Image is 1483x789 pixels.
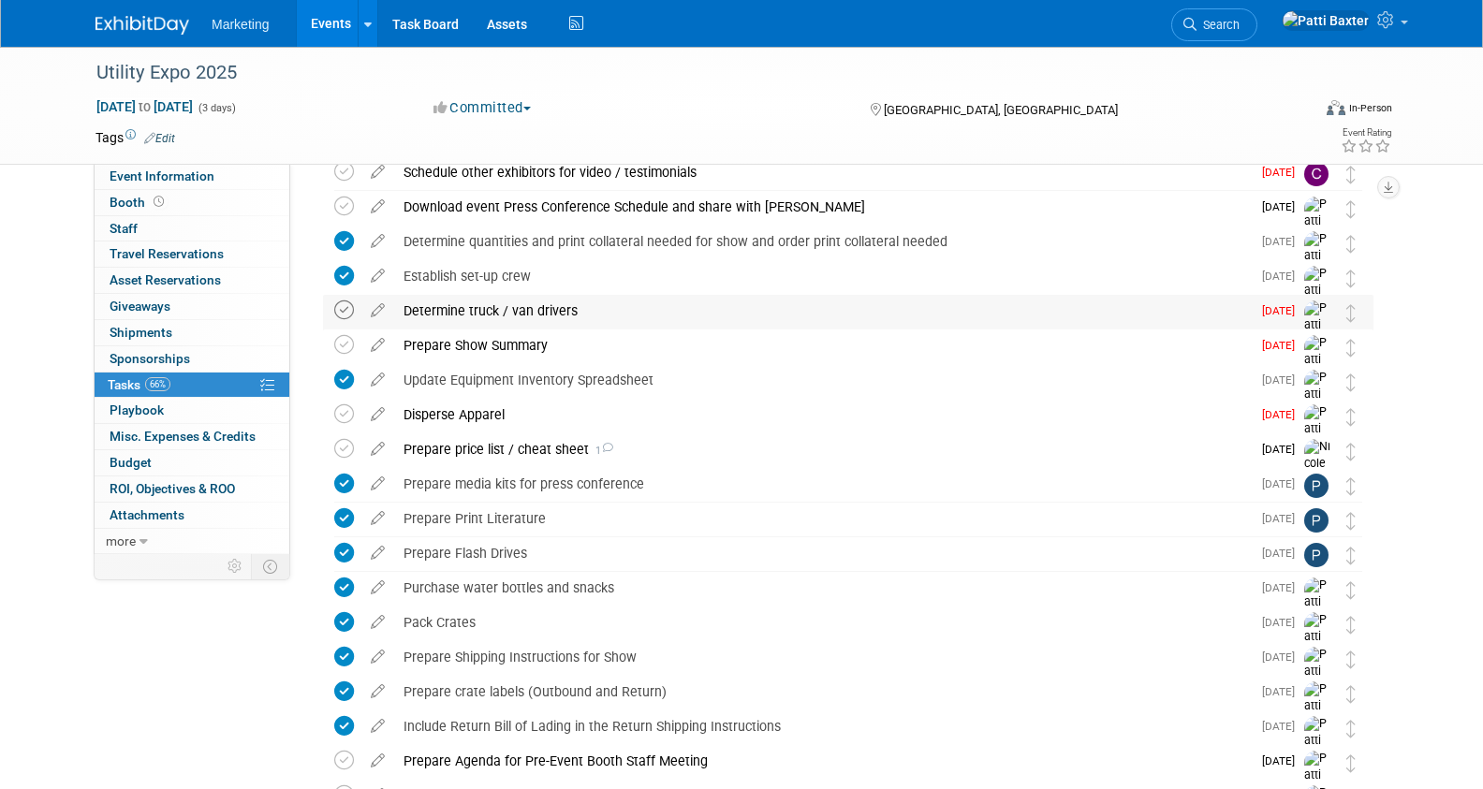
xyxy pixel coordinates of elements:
a: edit [361,302,394,319]
span: Event Information [110,168,214,183]
img: Format-Inperson.png [1327,100,1345,115]
i: Move task [1346,581,1356,599]
div: Event Rating [1341,128,1391,138]
a: Misc. Expenses & Credits [95,424,289,449]
div: Establish set-up crew [394,260,1251,292]
td: Toggle Event Tabs [252,554,290,578]
span: [DATE] [1262,650,1304,664]
span: [DATE] [1262,270,1304,283]
a: edit [361,337,394,354]
div: Purchase water bottles and snacks [394,572,1251,604]
span: Booth [110,195,168,210]
img: Patti Baxter [1304,647,1332,713]
span: [DATE] [1262,754,1304,767]
span: Attachments [110,507,184,522]
i: Move task [1346,547,1356,564]
div: Download event Press Conference Schedule and share with [PERSON_NAME] [394,191,1251,223]
span: 1 [589,445,613,457]
a: more [95,529,289,554]
i: Move task [1346,373,1356,391]
img: Paige Behrendt [1304,508,1329,533]
i: Move task [1346,339,1356,357]
div: Determine truck / van drivers [394,295,1251,327]
span: [DATE] [1262,200,1304,213]
span: (3 days) [197,102,236,114]
a: edit [361,510,394,527]
span: [DATE] [1262,443,1304,456]
span: Playbook [110,402,164,417]
a: Shipments [95,320,289,345]
img: Patti Baxter [1304,612,1332,679]
a: edit [361,372,394,388]
a: Tasks66% [95,373,289,398]
td: Personalize Event Tab Strip [219,554,252,578]
span: ROI, Objectives & ROO [110,481,235,496]
img: Patti Baxter [1282,10,1370,31]
span: [DATE] [1262,616,1304,629]
span: 66% [145,377,170,391]
span: [DATE] [1262,547,1304,560]
a: Event Information [95,164,289,189]
i: Move task [1346,650,1356,668]
i: Move task [1346,512,1356,530]
img: Patti Baxter [1304,681,1332,748]
a: Playbook [95,398,289,423]
i: Move task [1346,235,1356,253]
a: Asset Reservations [95,268,289,293]
span: Budget [110,455,152,470]
div: Prepare media kits for press conference [394,468,1251,500]
span: [GEOGRAPHIC_DATA], [GEOGRAPHIC_DATA] [884,103,1118,117]
span: Search [1197,18,1240,32]
i: Move task [1346,616,1356,634]
div: Prepare Shipping Instructions for Show [394,641,1251,673]
img: Patti Baxter [1304,716,1332,782]
span: more [106,533,136,548]
i: Move task [1346,443,1356,460]
div: Update Equipment Inventory Spreadsheet [394,364,1251,396]
span: [DATE] [1262,304,1304,317]
a: edit [361,649,394,665]
div: Prepare price list / cheat sheet [394,433,1251,465]
span: Travel Reservations [110,246,224,261]
span: Sponsorships [110,351,190,366]
a: edit [361,198,394,215]
a: edit [361,406,394,423]
i: Move task [1346,477,1356,495]
span: Asset Reservations [110,272,221,287]
span: [DATE] [1262,581,1304,594]
img: Paige Behrendt [1304,543,1329,567]
span: Giveaways [110,299,170,314]
i: Move task [1346,270,1356,287]
i: Move task [1346,408,1356,426]
a: edit [361,683,394,700]
span: Misc. Expenses & Credits [110,429,256,444]
div: Disperse Apparel [394,399,1251,431]
a: ROI, Objectives & ROO [95,476,289,502]
td: Tags [95,128,175,147]
div: Prepare Agenda for Pre-Event Booth Staff Meeting [394,745,1251,777]
a: Budget [95,450,289,475]
i: Move task [1346,685,1356,703]
a: Giveaways [95,294,289,319]
span: Staff [110,221,138,236]
div: In-Person [1348,101,1392,115]
span: Booth not reserved yet [150,195,168,209]
span: [DATE] [1262,339,1304,352]
i: Move task [1346,754,1356,772]
a: edit [361,614,394,631]
button: Committed [427,98,538,118]
img: Patti Baxter [1304,577,1332,644]
a: edit [361,233,394,250]
div: Schedule other exhibitors for video / testimonials [394,156,1251,188]
span: [DATE] [1262,685,1304,698]
i: Move task [1346,720,1356,738]
a: Travel Reservations [95,241,289,267]
a: edit [361,579,394,596]
i: Move task [1346,166,1356,183]
a: edit [361,718,394,735]
span: [DATE] [DATE] [95,98,194,115]
img: Nicole Lubarski [1304,439,1332,505]
span: Tasks [108,377,170,392]
a: edit [361,441,394,458]
div: Prepare crate labels (Outbound and Return) [394,676,1251,708]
